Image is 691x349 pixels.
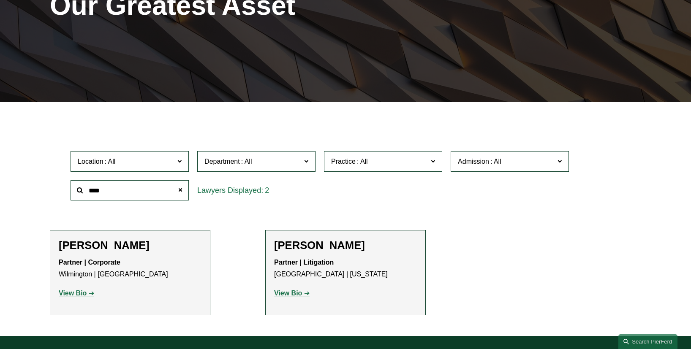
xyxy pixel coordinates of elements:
[78,158,103,165] span: Location
[204,158,240,165] span: Department
[274,289,302,297] strong: View Bio
[59,259,120,266] strong: Partner | Corporate
[274,257,417,281] p: [GEOGRAPHIC_DATA] | [US_STATE]
[59,289,94,297] a: View Bio
[274,289,310,297] a: View Bio
[59,239,201,252] h2: [PERSON_NAME]
[618,334,677,349] a: Search this site
[331,158,356,165] span: Practice
[59,289,87,297] strong: View Bio
[274,239,417,252] h2: [PERSON_NAME]
[274,259,334,266] strong: Partner | Litigation
[458,158,489,165] span: Admission
[59,257,201,281] p: Wilmington | [GEOGRAPHIC_DATA]
[265,186,269,195] span: 2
